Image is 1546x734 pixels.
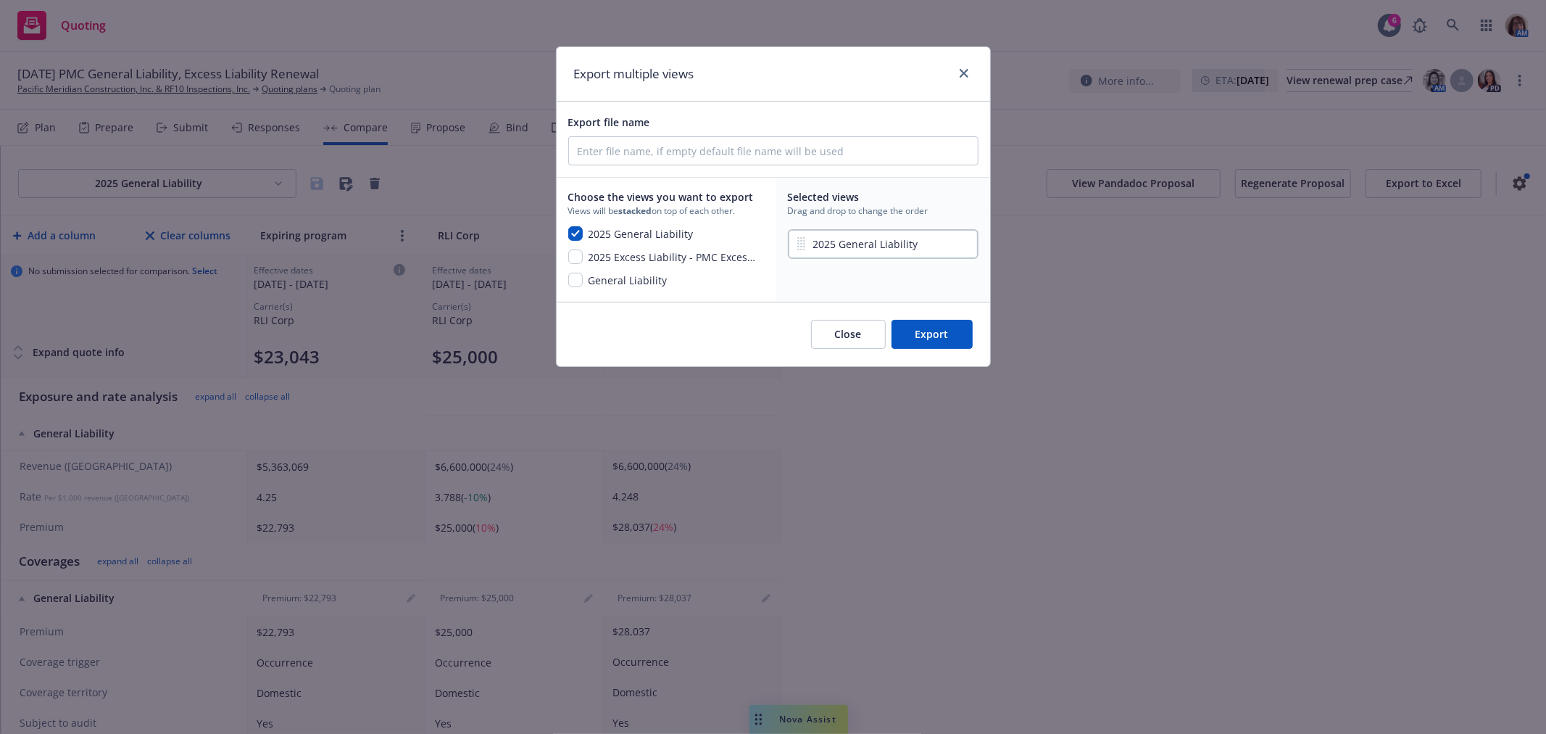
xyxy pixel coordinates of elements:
[619,205,652,217] strong: stacked
[813,236,918,252] span: 2025 General Liability
[568,115,650,129] span: Export file name
[892,320,973,349] button: Export
[568,205,759,217] span: Views will be on top of each other.
[568,250,759,267] button: 2025 Excess Liability - PMC Excess Liability
[788,226,978,262] div: 2025 General Liability
[589,273,668,290] span: General Liability
[569,137,978,165] input: Enter file name, if empty default file name will be used
[788,205,978,217] span: Drag and drop to change the order
[568,226,694,244] button: 2025 General Liability
[788,189,978,205] span: Selected views
[568,273,668,290] button: General Liability
[811,320,886,349] button: Close
[589,250,759,267] span: 2025 Excess Liability - PMC Excess Liability
[589,226,694,244] span: 2025 General Liability
[568,189,759,205] span: Choose the views you want to export
[574,65,694,83] h1: Export multiple views
[955,65,973,82] a: close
